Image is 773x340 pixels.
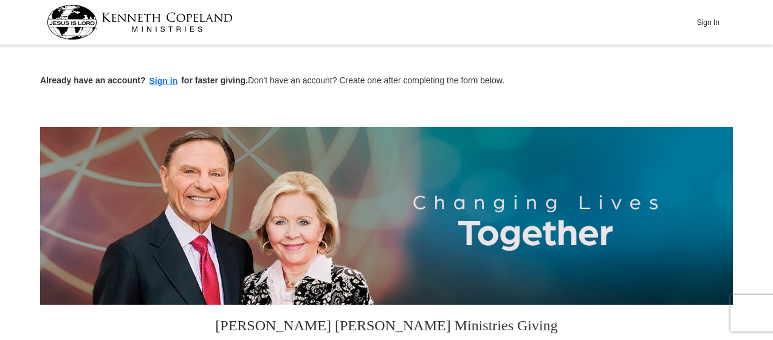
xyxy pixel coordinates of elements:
[690,13,726,32] button: Sign In
[40,74,733,88] p: Don't have an account? Create one after completing the form below.
[146,74,182,88] button: Sign in
[47,5,233,40] img: kcm-header-logo.svg
[40,75,248,85] strong: Already have an account? for faster giving.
